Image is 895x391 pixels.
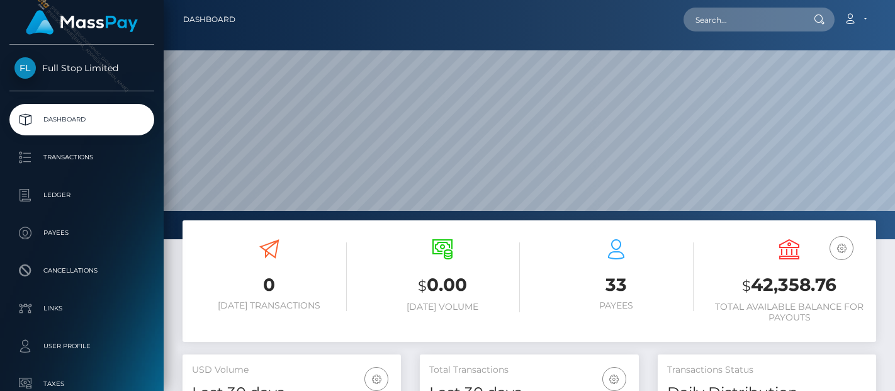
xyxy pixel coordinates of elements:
[192,273,347,297] h3: 0
[14,57,36,79] img: Full Stop Limited
[418,277,427,295] small: $
[9,142,154,173] a: Transactions
[183,6,235,33] a: Dashboard
[667,364,867,377] h5: Transactions Status
[366,273,521,298] h3: 0.00
[14,110,149,129] p: Dashboard
[192,300,347,311] h6: [DATE] Transactions
[9,179,154,211] a: Ledger
[14,299,149,318] p: Links
[9,104,154,135] a: Dashboard
[539,273,694,297] h3: 33
[742,277,751,295] small: $
[192,364,391,377] h5: USD Volume
[712,273,867,298] h3: 42,358.76
[14,261,149,280] p: Cancellations
[539,300,694,311] h6: Payees
[429,364,629,377] h5: Total Transactions
[9,331,154,362] a: User Profile
[14,148,149,167] p: Transactions
[9,62,154,74] span: Full Stop Limited
[14,224,149,242] p: Payees
[9,217,154,249] a: Payees
[26,10,138,35] img: MassPay Logo
[366,302,521,312] h6: [DATE] Volume
[712,302,867,323] h6: Total Available Balance for Payouts
[14,337,149,356] p: User Profile
[9,255,154,286] a: Cancellations
[684,8,802,31] input: Search...
[14,186,149,205] p: Ledger
[9,293,154,324] a: Links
